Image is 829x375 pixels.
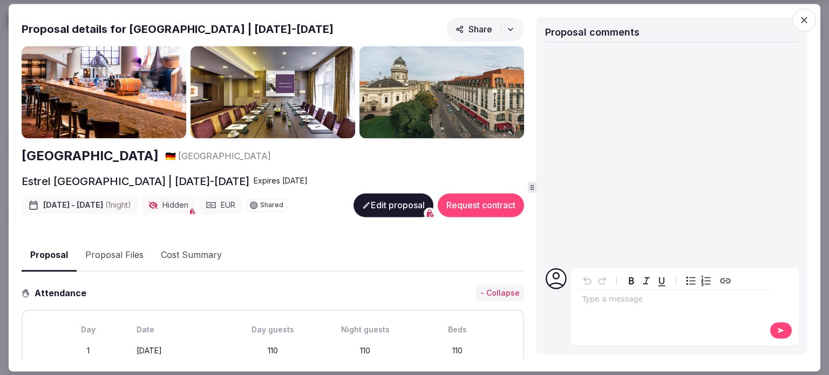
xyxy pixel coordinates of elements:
[105,200,131,209] span: ( 1 night )
[199,196,242,214] div: EUR
[142,196,195,214] div: Hidden
[683,273,698,288] button: Bulleted list
[178,150,271,162] span: [GEOGRAPHIC_DATA]
[718,273,733,288] button: Create link
[577,290,770,311] div: editable markdown
[321,345,409,356] div: 110
[354,193,433,217] button: Edit proposal
[359,46,524,139] img: Gallery photo 3
[438,193,524,217] button: Request contract
[165,151,176,161] span: 🇩🇪
[137,324,225,335] div: Date
[137,345,225,356] div: [DATE]
[698,273,714,288] button: Numbered list
[413,345,501,356] div: 110
[683,273,714,288] div: toggle group
[229,324,317,335] div: Day guests
[545,26,640,38] span: Proposal comments
[229,345,317,356] div: 110
[22,22,334,37] h2: Proposal details for [GEOGRAPHIC_DATA] | [DATE]-[DATE]
[22,147,159,166] a: [GEOGRAPHIC_DATA]
[624,273,639,288] button: Bold
[165,150,176,162] button: 🇩🇪
[413,324,501,335] div: Beds
[22,240,77,271] button: Proposal
[43,200,131,210] span: [DATE] - [DATE]
[446,17,524,42] button: Share
[152,240,230,271] button: Cost Summary
[321,324,409,335] div: Night guests
[44,345,132,356] div: 1
[639,273,654,288] button: Italic
[30,287,95,299] h3: Attendance
[22,174,249,189] h2: Estrel [GEOGRAPHIC_DATA] | [DATE]-[DATE]
[260,202,283,208] span: Shared
[476,284,524,302] button: - Collapse
[44,324,132,335] div: Day
[254,175,308,186] div: Expire s [DATE]
[456,24,492,35] span: Share
[191,46,355,139] img: Gallery photo 2
[77,240,152,271] button: Proposal Files
[22,46,186,139] img: Gallery photo 1
[654,273,669,288] button: Underline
